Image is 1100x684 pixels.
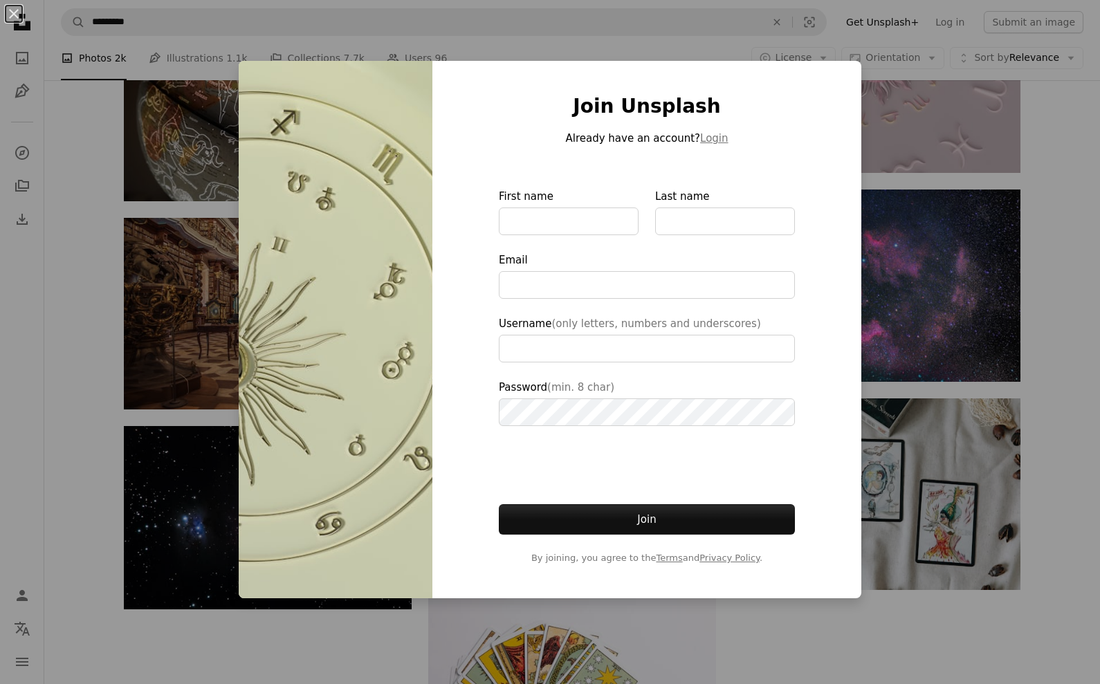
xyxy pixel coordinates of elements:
label: Password [499,379,795,426]
a: Privacy Policy [699,553,760,563]
span: (only letters, numbers and underscores) [551,317,760,330]
input: First name [499,207,639,235]
input: Username(only letters, numbers and underscores) [499,335,795,362]
span: (min. 8 char) [547,381,614,394]
p: Already have an account? [499,130,795,147]
label: Last name [655,188,795,235]
button: Login [700,130,728,147]
img: premium_photo-1701001123089-c86e2a5f5ad9 [239,61,432,598]
button: Join [499,504,795,535]
h1: Join Unsplash [499,94,795,119]
input: Password(min. 8 char) [499,398,795,426]
label: Email [499,252,795,299]
span: By joining, you agree to the and . [499,551,795,565]
label: First name [499,188,639,235]
label: Username [499,315,795,362]
a: Terms [656,553,682,563]
input: Last name [655,207,795,235]
input: Email [499,271,795,299]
